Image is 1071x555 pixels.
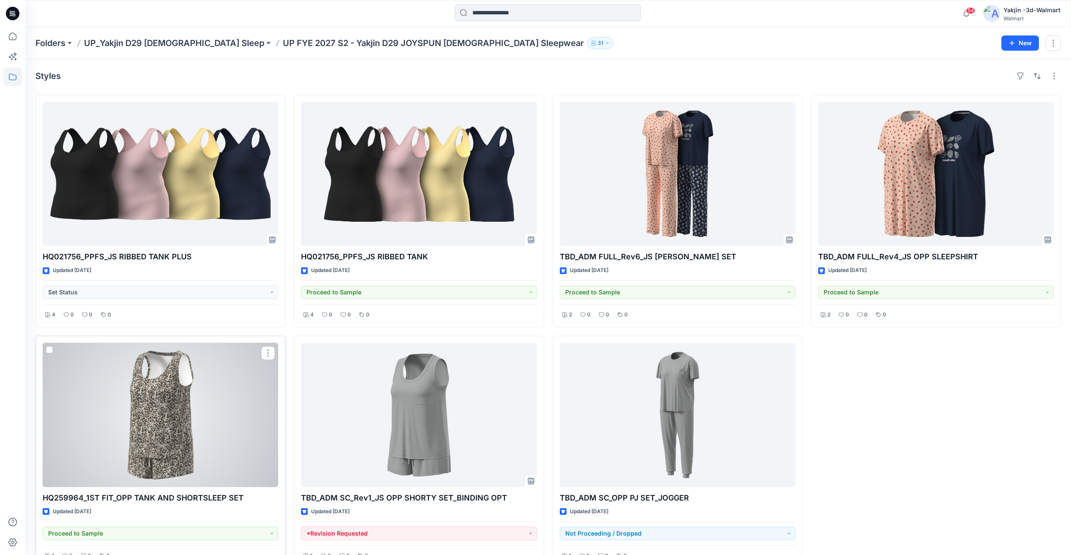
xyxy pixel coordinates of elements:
p: 0 [606,310,609,319]
h4: Styles [35,71,61,81]
a: HQ021756_PPFS_JS RIBBED TANK [301,102,537,246]
p: 0 [624,310,628,319]
p: TBD_ADM SC_Rev1_JS OPP SHORTY SET_BINDING OPT [301,492,537,504]
a: TBD_ADM FULL_Rev6_JS OPP PJ SET [560,102,795,246]
p: Updated [DATE] [311,507,350,516]
p: HQ259964_1ST FIT_OPP TANK AND SHORTSLEEP SET [43,492,278,504]
p: 0 [883,310,886,319]
a: Folders [35,37,65,49]
p: UP FYE 2027 S2 - Yakjin D29 JOYSPUN [DEMOGRAPHIC_DATA] Sleepwear [283,37,584,49]
p: 0 [108,310,111,319]
p: 2 [827,310,830,319]
p: 0 [347,310,351,319]
a: HQ259964_1ST FIT_OPP TANK AND SHORTSLEEP SET [43,343,278,487]
a: UP_Yakjin D29 [DEMOGRAPHIC_DATA] Sleep [84,37,264,49]
p: Updated [DATE] [570,507,608,516]
p: 0 [846,310,849,319]
p: TBD_ADM SC_OPP PJ SET_JOGGER [560,492,795,504]
p: TBD_ADM FULL_Rev4_JS OPP SLEEPSHIRT [818,251,1054,263]
p: HQ021756_PPFS_JS RIBBED TANK PLUS [43,251,278,263]
button: 31 [587,37,614,49]
p: 0 [587,310,591,319]
a: TBD_ADM SC_OPP PJ SET_JOGGER [560,343,795,487]
p: 0 [70,310,74,319]
p: Updated [DATE] [570,266,608,275]
span: 54 [966,7,975,14]
img: avatar [983,5,1000,22]
div: Walmart [1003,15,1060,22]
p: HQ021756_PPFS_JS RIBBED TANK [301,251,537,263]
p: 2 [569,310,572,319]
button: New [1001,35,1039,51]
p: Updated [DATE] [53,507,91,516]
p: 31 [598,38,603,48]
p: Updated [DATE] [828,266,867,275]
p: TBD_ADM FULL_Rev6_JS [PERSON_NAME] SET [560,251,795,263]
p: 0 [329,310,332,319]
a: HQ021756_PPFS_JS RIBBED TANK PLUS [43,102,278,246]
a: TBD_ADM SC_Rev1_JS OPP SHORTY SET_BINDING OPT [301,343,537,487]
p: 0 [89,310,92,319]
a: TBD_ADM FULL_Rev4_JS OPP SLEEPSHIRT [818,102,1054,246]
p: Updated [DATE] [53,266,91,275]
div: Yakjin -3d-Walmart [1003,5,1060,15]
p: 4 [310,310,314,319]
p: 0 [366,310,369,319]
p: 0 [864,310,868,319]
p: Updated [DATE] [311,266,350,275]
p: 4 [52,310,55,319]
